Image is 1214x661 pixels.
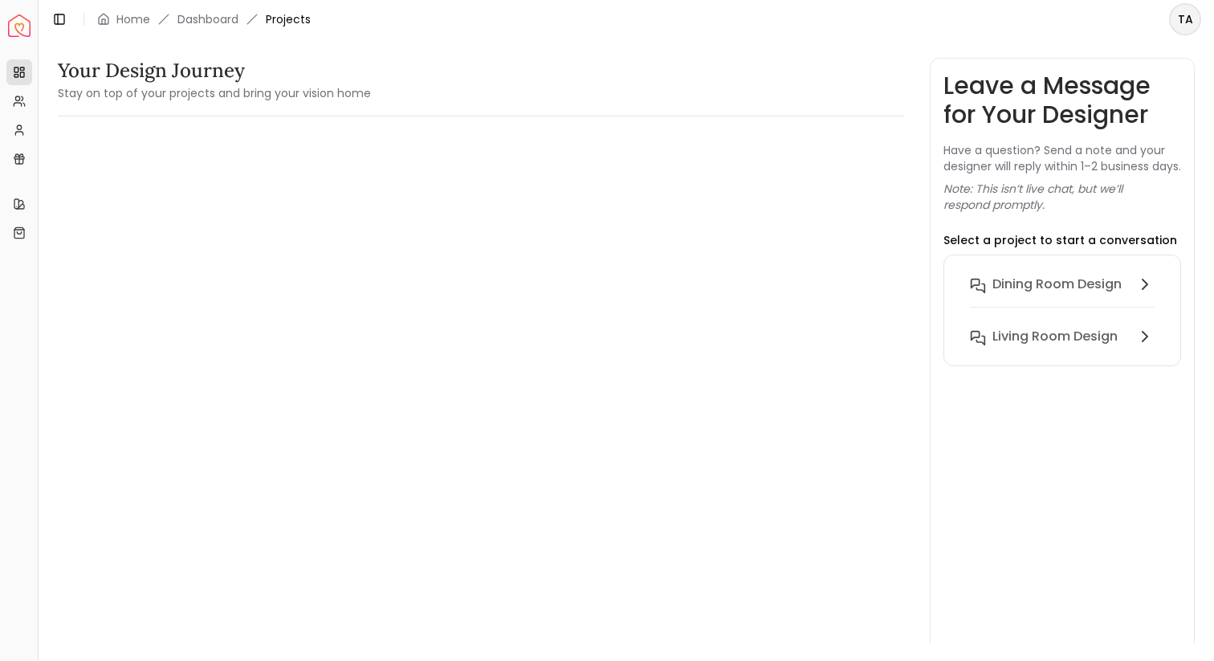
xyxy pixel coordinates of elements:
[943,142,1181,174] p: Have a question? Send a note and your designer will reply within 1–2 business days.
[58,85,371,101] small: Stay on top of your projects and bring your vision home
[1171,5,1200,34] span: TA
[97,11,311,27] nav: breadcrumb
[266,11,311,27] span: Projects
[58,58,371,84] h3: Your Design Journey
[992,327,1118,346] h6: Living Room design
[992,275,1122,294] h6: Dining Room design
[943,71,1181,129] h3: Leave a Message for Your Designer
[943,232,1177,248] p: Select a project to start a conversation
[116,11,150,27] a: Home
[177,11,238,27] a: Dashboard
[1169,3,1201,35] button: TA
[8,14,31,37] a: Spacejoy
[943,181,1181,213] p: Note: This isn’t live chat, but we’ll respond promptly.
[8,14,31,37] img: Spacejoy Logo
[957,268,1167,320] button: Dining Room design
[957,320,1167,353] button: Living Room design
